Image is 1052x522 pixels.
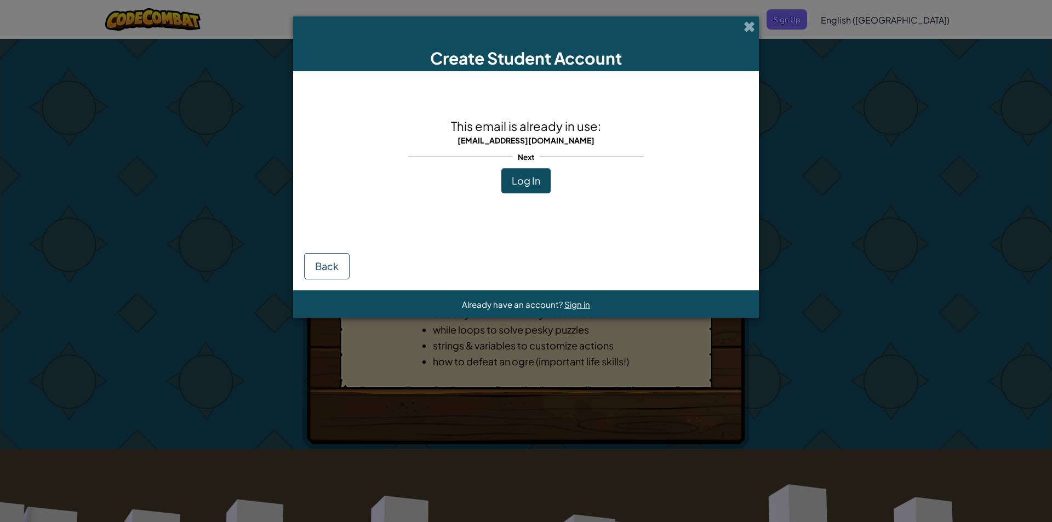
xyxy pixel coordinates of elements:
[462,299,564,309] span: Already have an account?
[451,118,601,134] span: This email is already in use:
[304,253,350,279] button: Back
[564,299,590,309] a: Sign in
[512,174,540,187] span: Log In
[458,135,594,145] span: [EMAIL_ADDRESS][DOMAIN_NAME]
[512,149,540,165] span: Next
[501,168,551,193] button: Log In
[430,48,622,68] span: Create Student Account
[315,260,339,272] span: Back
